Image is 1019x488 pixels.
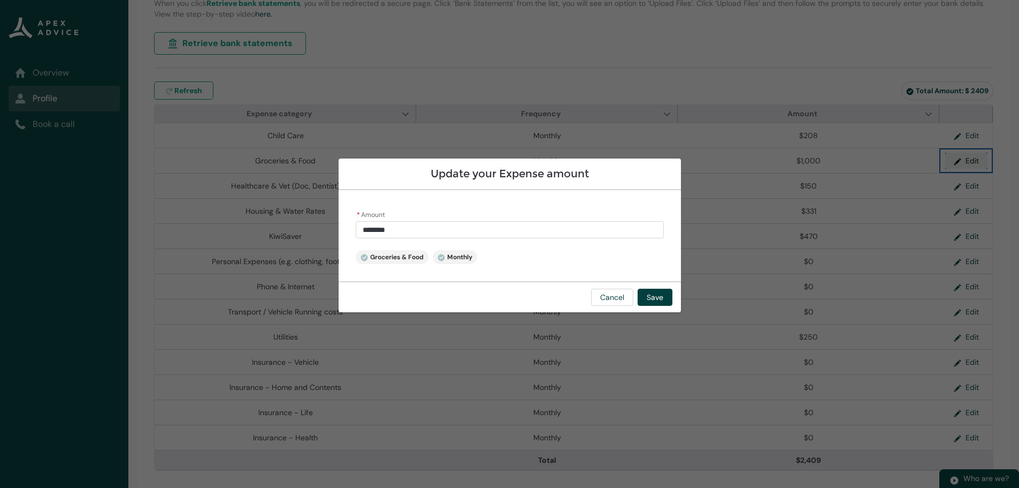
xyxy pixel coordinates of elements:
h2: Update your Expense amount [347,167,672,181]
button: Save [638,289,672,306]
abbr: required [357,211,360,219]
button: Cancel [591,289,633,306]
label: Amount [356,207,389,220]
span: Groceries & Food [361,253,424,261]
span: Monthly [438,253,472,261]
